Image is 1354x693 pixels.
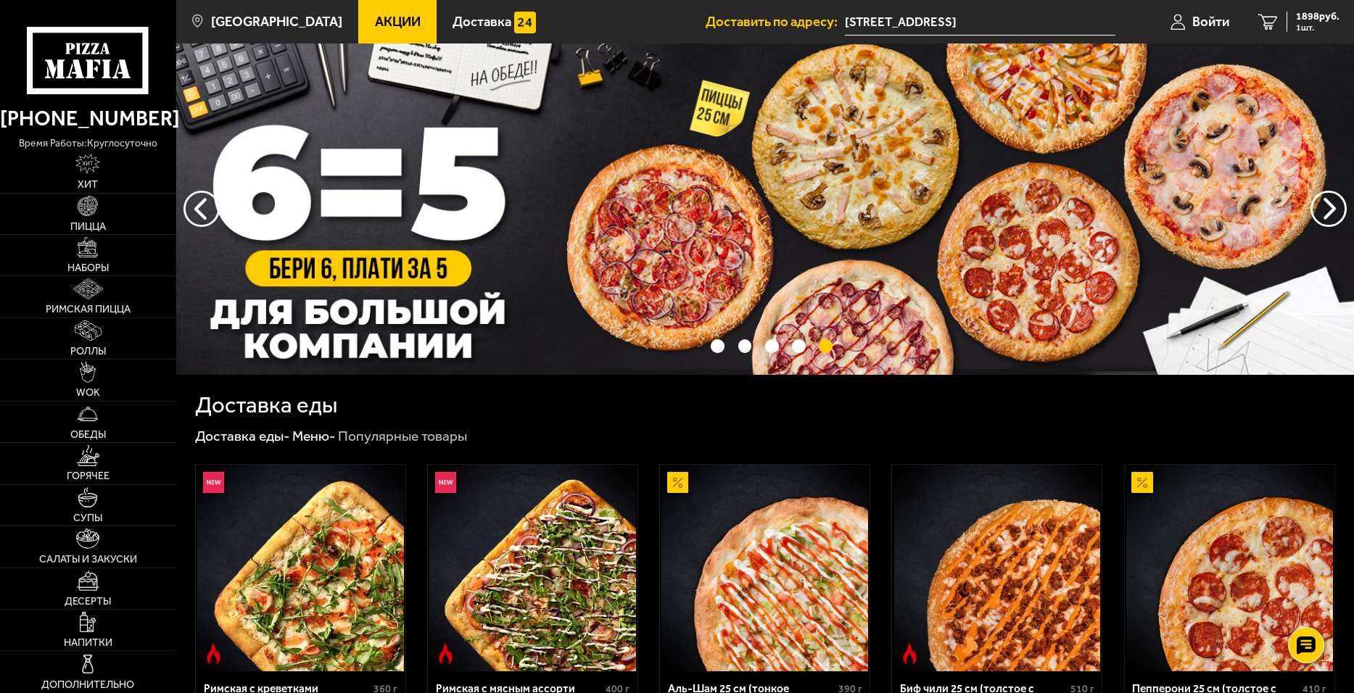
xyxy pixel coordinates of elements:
button: точки переключения [765,339,779,353]
img: Пепперони 25 см (толстое с сыром) [1126,465,1333,671]
span: Дополнительно [41,680,134,690]
div: Популярные товары [338,427,467,445]
span: Акции [375,15,421,29]
img: Острое блюдо [899,643,920,664]
span: Хит [78,180,98,190]
img: Острое блюдо [435,643,456,664]
a: АкционныйПепперони 25 см (толстое с сыром) [1125,465,1334,671]
span: Напитки [64,638,112,648]
span: Войти [1192,15,1229,29]
span: Пицца [70,222,106,232]
button: следующий [183,191,220,227]
span: Римская пицца [46,304,131,315]
span: [GEOGRAPHIC_DATA] [211,15,342,29]
button: точки переключения [819,339,833,353]
img: Биф чили 25 см (толстое с сыром) [894,465,1101,671]
button: точки переключения [792,339,806,353]
input: Ваш адрес доставки [845,9,1115,36]
button: точки переключения [711,339,725,353]
span: Доставить по адресу: [706,15,845,29]
span: 1 шт. [1296,23,1339,32]
img: Акционный [667,472,688,493]
span: Обеды [70,430,106,440]
img: Острое блюдо [203,643,224,664]
span: 1898 руб. [1296,12,1339,22]
button: предыдущий [1310,191,1347,227]
span: Супы [73,513,102,523]
img: Римская с креветками [197,465,404,671]
a: Острое блюдоБиф чили 25 см (толстое с сыром) [892,465,1102,671]
span: Салаты и закуски [39,555,137,565]
span: Десерты [65,597,111,607]
img: Новинка [435,472,456,493]
img: Римская с мясным ассорти [429,465,636,671]
span: Наборы [67,263,109,273]
span: Горячее [67,471,110,481]
h1: Доставка еды [195,394,337,416]
a: НовинкаОстрое блюдоРимская с креветками [196,465,405,671]
img: Акционный [1131,472,1152,493]
a: АкционныйАль-Шам 25 см (тонкое тесто) [660,465,870,671]
img: 15daf4d41897b9f0e9f617042186c801.svg [514,12,535,33]
a: Доставка еды- [195,428,290,444]
a: НовинкаОстрое блюдоРимская с мясным ассорти [428,465,637,671]
button: точки переключения [738,339,752,353]
span: Доставка [453,15,511,29]
span: Роллы [70,346,106,357]
img: Новинка [203,472,224,493]
a: Меню- [292,428,336,444]
img: Аль-Шам 25 см (тонкое тесто) [661,465,868,671]
span: WOK [76,388,100,398]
